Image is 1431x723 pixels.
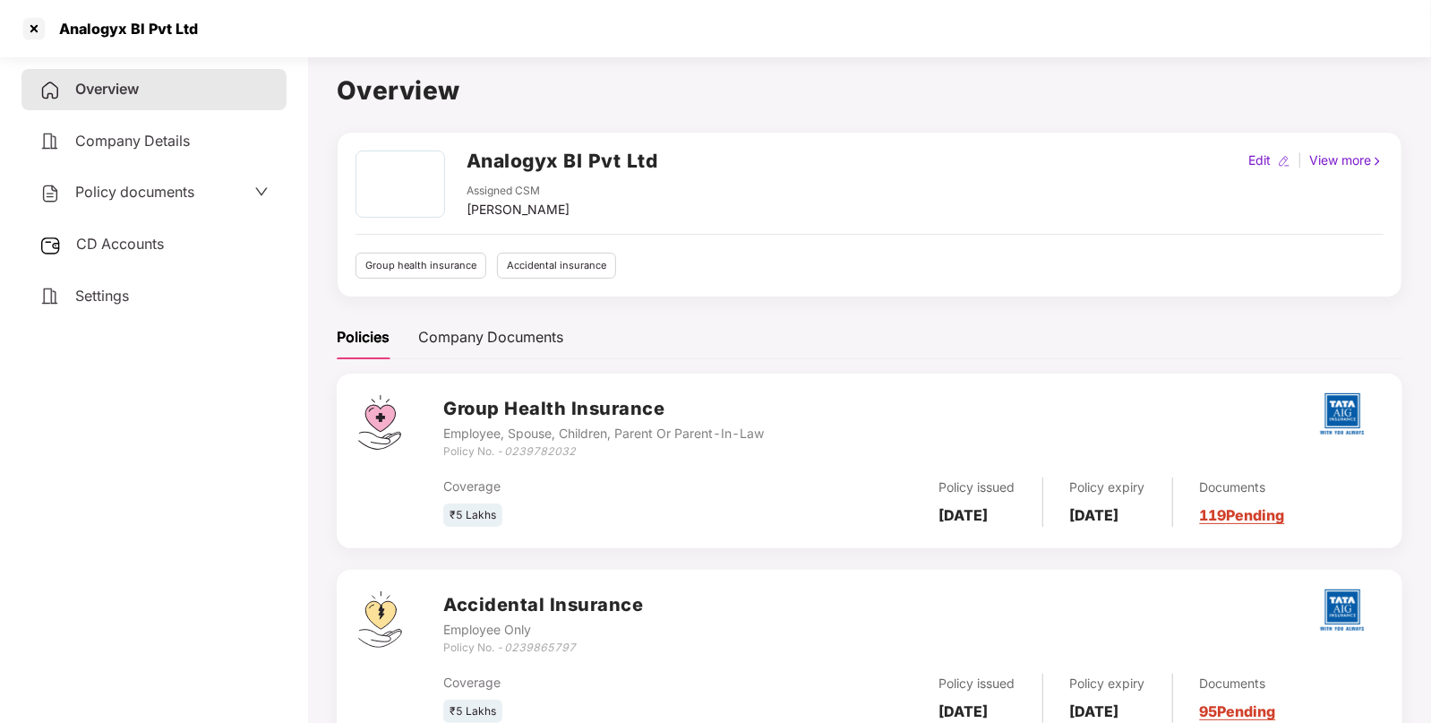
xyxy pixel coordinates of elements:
[939,702,989,720] b: [DATE]
[467,146,658,176] h2: Analogyx BI Pvt Ltd
[39,80,61,101] img: svg+xml;base64,PHN2ZyB4bWxucz0iaHR0cDovL3d3dy53My5vcmcvMjAwMC9zdmciIHdpZHRoPSIyNCIgaGVpZ2h0PSIyNC...
[443,673,756,693] div: Coverage
[1306,151,1387,170] div: View more
[358,591,402,648] img: svg+xml;base64,PHN2ZyB4bWxucz0iaHR0cDovL3d3dy53My5vcmcvMjAwMC9zdmciIHdpZHRoPSI0OS4zMjEiIGhlaWdodD...
[75,80,139,98] span: Overview
[504,641,576,654] i: 0239865797
[75,132,190,150] span: Company Details
[443,620,643,640] div: Employee Only
[356,253,486,279] div: Group health insurance
[358,395,401,450] img: svg+xml;base64,PHN2ZyB4bWxucz0iaHR0cDovL3d3dy53My5vcmcvMjAwMC9zdmciIHdpZHRoPSI0Ny43MTQiIGhlaWdodD...
[443,640,643,657] div: Policy No. -
[337,326,390,349] div: Policies
[254,185,269,199] span: down
[1070,674,1145,693] div: Policy expiry
[443,504,502,528] div: ₹5 Lakhs
[443,443,764,460] div: Policy No. -
[443,477,756,496] div: Coverage
[39,286,61,307] img: svg+xml;base64,PHN2ZyB4bWxucz0iaHR0cDovL3d3dy53My5vcmcvMjAwMC9zdmciIHdpZHRoPSIyNCIgaGVpZ2h0PSIyNC...
[443,395,764,423] h3: Group Health Insurance
[443,591,643,619] h3: Accidental Insurance
[939,478,1015,497] div: Policy issued
[75,183,194,201] span: Policy documents
[939,674,1015,693] div: Policy issued
[48,20,198,38] div: Analogyx BI Pvt Ltd
[418,326,563,349] div: Company Documents
[497,253,616,279] div: Accidental insurance
[337,71,1402,110] h1: Overview
[1294,151,1306,170] div: |
[504,444,576,458] i: 0239782032
[76,235,164,253] span: CD Accounts
[39,131,61,152] img: svg+xml;base64,PHN2ZyB4bWxucz0iaHR0cDovL3d3dy53My5vcmcvMjAwMC9zdmciIHdpZHRoPSIyNCIgaGVpZ2h0PSIyNC...
[1070,506,1119,524] b: [DATE]
[939,506,989,524] b: [DATE]
[1278,155,1290,168] img: editIcon
[1070,702,1119,720] b: [DATE]
[1070,478,1145,497] div: Policy expiry
[1311,579,1374,641] img: tatag.png
[443,424,764,443] div: Employee, Spouse, Children, Parent Or Parent-In-Law
[39,235,62,256] img: svg+xml;base64,PHN2ZyB3aWR0aD0iMjUiIGhlaWdodD0iMjQiIHZpZXdCb3g9IjAgMCAyNSAyNCIgZmlsbD0ibm9uZSIgeG...
[467,183,570,200] div: Assigned CSM
[467,200,570,219] div: [PERSON_NAME]
[1200,674,1276,693] div: Documents
[1200,478,1285,497] div: Documents
[1371,155,1384,168] img: rightIcon
[1311,383,1374,445] img: tatag.png
[39,183,61,204] img: svg+xml;base64,PHN2ZyB4bWxucz0iaHR0cDovL3d3dy53My5vcmcvMjAwMC9zdmciIHdpZHRoPSIyNCIgaGVpZ2h0PSIyNC...
[1245,151,1274,170] div: Edit
[1200,506,1285,524] a: 119 Pending
[75,287,129,305] span: Settings
[1200,702,1276,720] a: 95 Pending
